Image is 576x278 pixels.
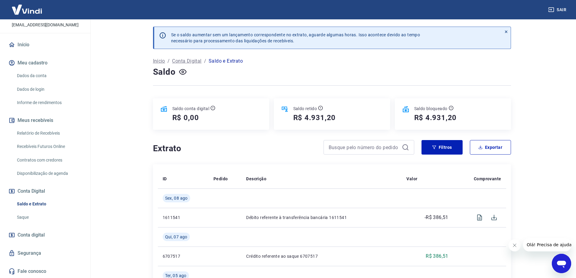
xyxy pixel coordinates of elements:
span: Qui, 07 ago [165,234,187,240]
a: Recebíveis Futuros Online [15,140,83,153]
h5: R$ 0,00 [172,113,199,123]
p: Saldo bloqueado [414,106,447,112]
a: Conta digital [7,228,83,242]
p: 1611541 [163,214,204,221]
a: Contratos com credores [15,154,83,166]
a: Dados de login [15,83,83,96]
img: Vindi [7,0,47,19]
a: Saldo e Extrato [15,198,83,210]
p: Comprovante [474,176,501,182]
span: Visualizar [472,210,487,225]
p: Saldo e Extrato [209,57,243,65]
a: Dados da conta [15,70,83,82]
a: Fale conosco [7,265,83,278]
button: Filtros [421,140,463,155]
p: ID [163,176,167,182]
p: Saldo conta digital [172,106,210,112]
span: Conta digital [18,231,45,239]
iframe: Botão para abrir a janela de mensagens [552,254,571,273]
iframe: Mensagem da empresa [523,238,571,251]
p: Débito referente à transferência bancária 1611541 [246,214,397,221]
button: Meu cadastro [7,56,83,70]
h5: R$ 4.931,20 [293,113,336,123]
a: Disponibilização de agenda [15,167,83,180]
input: Busque pelo número do pedido [329,143,399,152]
p: [EMAIL_ADDRESS][DOMAIN_NAME] [12,22,79,28]
a: Início [7,38,83,51]
p: -R$ 386,51 [425,214,448,221]
span: Olá! Precisa de ajuda? [4,4,51,9]
a: Informe de rendimentos [15,96,83,109]
p: Valor [406,176,417,182]
span: Download [487,210,501,225]
p: Descrição [246,176,266,182]
iframe: Fechar mensagem [509,239,521,251]
p: R$ 386,51 [426,253,448,260]
span: Sex, 08 ago [165,195,188,201]
a: Conta Digital [172,57,201,65]
button: Exportar [470,140,511,155]
p: 6707517 [163,253,204,259]
h4: Saldo [153,66,176,78]
p: Pedido [213,176,228,182]
p: / [168,57,170,65]
button: Meus recebíveis [7,114,83,127]
a: Segurança [7,247,83,260]
p: Se o saldo aumentar sem um lançamento correspondente no extrato, aguarde algumas horas. Isso acon... [171,32,420,44]
p: / [204,57,206,65]
a: Saque [15,211,83,224]
p: Crédito referente ao saque 6707517 [246,253,397,259]
p: [PERSON_NAME] [21,13,69,19]
a: Relatório de Recebíveis [15,127,83,139]
h4: Extrato [153,142,316,155]
h5: R$ 4.931,20 [414,113,457,123]
p: Saldo retido [293,106,317,112]
a: Início [153,57,165,65]
button: Sair [547,4,569,15]
button: Conta Digital [7,185,83,198]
